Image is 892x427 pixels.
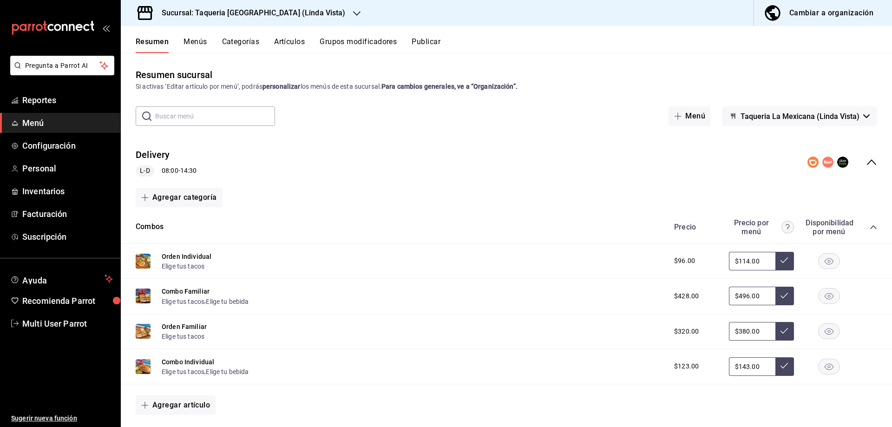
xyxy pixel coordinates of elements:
img: Preview [136,254,151,269]
div: navigation tabs [136,37,892,53]
div: collapse-menu-row [121,141,892,184]
div: Resumen sucursal [136,68,212,82]
button: Combo Individual [162,357,214,367]
h3: Sucursal: Taqueria [GEOGRAPHIC_DATA] (Linda Vista) [154,7,346,19]
span: Menú [22,117,113,129]
button: Elige tus tacos [162,332,204,341]
img: Preview [136,359,151,374]
img: Preview [136,289,151,303]
button: Resumen [136,37,169,53]
input: Sin ajuste [729,252,775,270]
div: , [162,296,249,306]
span: Personal [22,162,113,175]
span: Sugerir nueva función [11,414,113,423]
button: Combo Familiar [162,287,210,296]
button: Orden Familiar [162,322,207,331]
span: Recomienda Parrot [22,295,113,307]
input: Sin ajuste [729,322,775,341]
span: L-D [136,166,153,176]
span: $428.00 [674,291,699,301]
button: Orden Individual [162,252,211,261]
span: Inventarios [22,185,113,197]
img: Preview [136,324,151,339]
input: Buscar menú [155,107,275,125]
span: Configuración [22,139,113,152]
button: Agregar artículo [136,395,216,415]
div: 08:00 - 14:30 [136,165,197,177]
span: Pregunta a Parrot AI [25,61,100,71]
button: Elige tus tacos [162,367,204,376]
button: Grupos modificadores [320,37,397,53]
span: $320.00 [674,327,699,336]
button: Artículos [274,37,305,53]
button: Menú [669,106,711,126]
div: Precio [665,223,724,231]
button: Elige tu bebida [206,297,249,306]
button: Elige tus tacos [162,297,204,306]
div: Disponibilidad por menú [806,218,852,236]
button: Agregar categoría [136,188,223,207]
div: Precio por menú [729,218,794,236]
input: Sin ajuste [729,287,775,305]
strong: personalizar [262,83,301,90]
button: Menús [184,37,207,53]
span: Ayuda [22,273,101,284]
span: Facturación [22,208,113,220]
span: Multi User Parrot [22,317,113,330]
button: collapse-category-row [870,223,877,231]
strong: Para cambios generales, ve a “Organización”. [381,83,518,90]
button: Categorías [222,37,260,53]
span: $123.00 [674,361,699,371]
button: Delivery [136,148,170,162]
span: $96.00 [674,256,695,266]
button: Taqueria La Mexicana (Linda Vista) [722,106,877,126]
input: Sin ajuste [729,357,775,376]
button: Elige tus tacos [162,262,204,271]
div: , [162,367,249,376]
button: Pregunta a Parrot AI [10,56,114,75]
button: Publicar [412,37,440,53]
button: Elige tu bebida [206,367,249,376]
button: Combos [136,222,164,232]
span: Suscripción [22,230,113,243]
div: Si activas ‘Editar artículo por menú’, podrás los menús de esta sucursal. [136,82,877,92]
span: Reportes [22,94,113,106]
div: Cambiar a organización [789,7,873,20]
a: Pregunta a Parrot AI [7,67,114,77]
button: open_drawer_menu [102,24,110,32]
span: Taqueria La Mexicana (Linda Vista) [741,112,859,121]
